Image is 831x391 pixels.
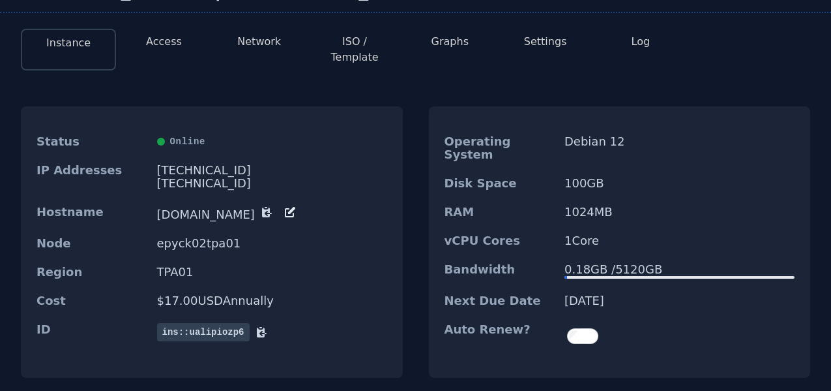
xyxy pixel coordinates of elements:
[36,323,147,341] dt: ID
[445,206,555,219] dt: RAM
[157,164,387,177] div: [TECHNICAL_ID]
[564,263,795,276] div: 0.18 GB / 5120 GB
[157,323,250,341] span: ins::ualipiozp6
[431,34,469,50] button: Graphs
[564,206,795,219] dd: 1024 MB
[36,294,147,307] dt: Cost
[445,294,555,307] dt: Next Due Date
[146,34,182,50] button: Access
[36,164,147,190] dt: IP Addresses
[445,323,555,349] dt: Auto Renew?
[564,177,795,190] dd: 100 GB
[445,135,555,161] dt: Operating System
[445,177,555,190] dt: Disk Space
[445,234,555,247] dt: vCPU Cores
[157,177,387,190] div: [TECHNICAL_ID]
[157,266,387,279] dd: TPA01
[564,234,795,247] dd: 1 Core
[157,135,387,148] div: Online
[632,34,650,50] button: Log
[564,294,795,307] dd: [DATE]
[36,135,147,148] dt: Status
[157,294,387,307] dd: $ 17.00 USD Annually
[237,34,281,50] button: Network
[445,263,555,279] dt: Bandwidth
[524,34,567,50] button: Settings
[36,206,147,221] dt: Hostname
[157,237,387,250] dd: epyck02tpa01
[36,237,147,250] dt: Node
[36,266,147,279] dt: Region
[317,34,392,65] button: ISO / Template
[46,35,91,51] button: Instance
[157,206,387,221] dd: [DOMAIN_NAME]
[564,135,795,161] dd: Debian 12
